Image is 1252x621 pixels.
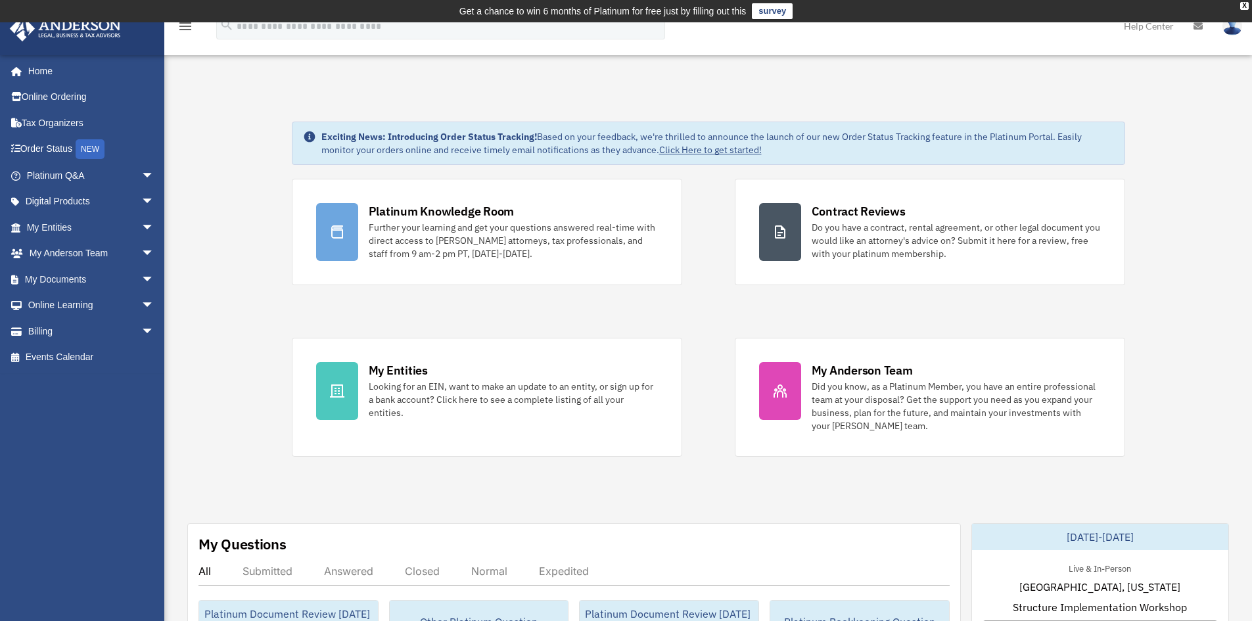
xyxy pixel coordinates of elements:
i: search [220,18,234,32]
div: Live & In-Person [1058,561,1142,574]
a: Online Ordering [9,84,174,110]
a: Digital Productsarrow_drop_down [9,189,174,215]
div: My Anderson Team [812,362,913,379]
a: Home [9,58,168,84]
a: survey [752,3,793,19]
div: Closed [405,564,440,578]
a: Platinum Knowledge Room Further your learning and get your questions answered real-time with dire... [292,179,682,285]
span: Structure Implementation Workshop [1013,599,1187,615]
span: arrow_drop_down [141,292,168,319]
a: My Anderson Team Did you know, as a Platinum Member, you have an entire professional team at your... [735,338,1125,457]
a: Platinum Q&Aarrow_drop_down [9,162,174,189]
a: Order StatusNEW [9,136,174,163]
a: Click Here to get started! [659,144,762,156]
i: menu [177,18,193,34]
div: All [198,564,211,578]
span: arrow_drop_down [141,241,168,267]
div: My Entities [369,362,428,379]
div: Normal [471,564,507,578]
img: Anderson Advisors Platinum Portal [6,16,125,41]
span: arrow_drop_down [141,162,168,189]
a: My Entitiesarrow_drop_down [9,214,174,241]
div: Do you have a contract, rental agreement, or other legal document you would like an attorney's ad... [812,221,1101,260]
span: arrow_drop_down [141,189,168,216]
div: Further your learning and get your questions answered real-time with direct access to [PERSON_NAM... [369,221,658,260]
a: Tax Organizers [9,110,174,136]
div: Expedited [539,564,589,578]
a: Events Calendar [9,344,174,371]
span: arrow_drop_down [141,318,168,345]
div: [DATE]-[DATE] [972,524,1228,550]
a: menu [177,23,193,34]
strong: Exciting News: Introducing Order Status Tracking! [321,131,537,143]
div: Answered [324,564,373,578]
div: Contract Reviews [812,203,906,219]
img: User Pic [1222,16,1242,35]
div: Submitted [243,564,292,578]
a: My Anderson Teamarrow_drop_down [9,241,174,267]
span: arrow_drop_down [141,214,168,241]
div: My Questions [198,534,287,554]
div: close [1240,2,1249,10]
a: Billingarrow_drop_down [9,318,174,344]
div: Looking for an EIN, want to make an update to an entity, or sign up for a bank account? Click her... [369,380,658,419]
a: My Entities Looking for an EIN, want to make an update to an entity, or sign up for a bank accoun... [292,338,682,457]
a: My Documentsarrow_drop_down [9,266,174,292]
span: arrow_drop_down [141,266,168,293]
div: Did you know, as a Platinum Member, you have an entire professional team at your disposal? Get th... [812,380,1101,432]
a: Contract Reviews Do you have a contract, rental agreement, or other legal document you would like... [735,179,1125,285]
div: Based on your feedback, we're thrilled to announce the launch of our new Order Status Tracking fe... [321,130,1114,156]
div: Platinum Knowledge Room [369,203,515,219]
span: [GEOGRAPHIC_DATA], [US_STATE] [1019,579,1180,595]
div: Get a chance to win 6 months of Platinum for free just by filling out this [459,3,747,19]
div: NEW [76,139,104,159]
a: Online Learningarrow_drop_down [9,292,174,319]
